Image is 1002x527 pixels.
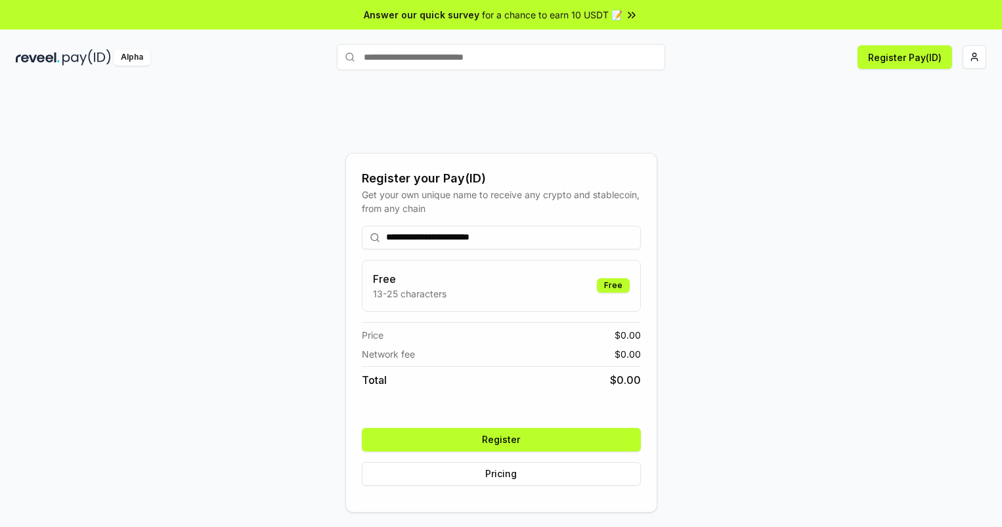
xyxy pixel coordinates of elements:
[362,347,415,361] span: Network fee
[362,462,641,486] button: Pricing
[362,372,387,388] span: Total
[362,428,641,452] button: Register
[482,8,622,22] span: for a chance to earn 10 USDT 📝
[615,328,641,342] span: $ 0.00
[373,271,447,287] h3: Free
[362,188,641,215] div: Get your own unique name to receive any crypto and stablecoin, from any chain
[16,49,60,66] img: reveel_dark
[362,328,383,342] span: Price
[62,49,111,66] img: pay_id
[615,347,641,361] span: $ 0.00
[597,278,630,293] div: Free
[610,372,641,388] span: $ 0.00
[858,45,952,69] button: Register Pay(ID)
[114,49,150,66] div: Alpha
[362,169,641,188] div: Register your Pay(ID)
[373,287,447,301] p: 13-25 characters
[364,8,479,22] span: Answer our quick survey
